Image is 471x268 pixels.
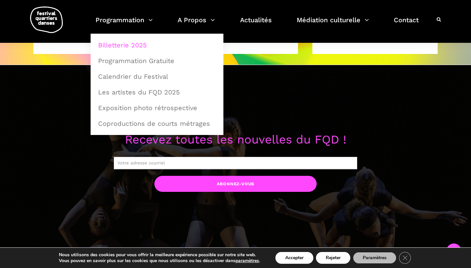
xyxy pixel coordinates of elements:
[94,85,220,100] a: Les artistes du FQD 2025
[59,252,260,258] p: Nous utilisons des cookies pour vous offrir la meilleure expérience possible sur notre site web.
[94,38,220,53] a: Billetterie 2025
[154,176,317,192] input: Abonnez-vous
[96,14,153,34] a: Programmation
[59,258,260,264] p: Vous pouvez en savoir plus sur les cookies que nous utilisons ou les désactiver dans .
[94,100,220,115] a: Exposition photo rétrospective
[235,258,259,264] button: paramètres
[353,252,396,264] button: Paramètres
[94,53,220,68] a: Programmation Gratuite
[94,116,220,131] a: Coproductions de courts métrages
[94,69,220,84] a: Calendrier du Festival
[178,14,215,34] a: A Propos
[316,252,350,264] button: Rejeter
[240,14,272,34] a: Actualités
[30,7,63,33] img: logo-fqd-med
[297,14,369,34] a: Médiation culturelle
[275,252,313,264] button: Accepter
[114,157,357,169] input: Votre adresse courriel
[394,14,419,34] a: Contact
[33,130,438,149] p: Recevez toutes les nouvelles du FQD !
[399,252,411,264] button: Close GDPR Cookie Banner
